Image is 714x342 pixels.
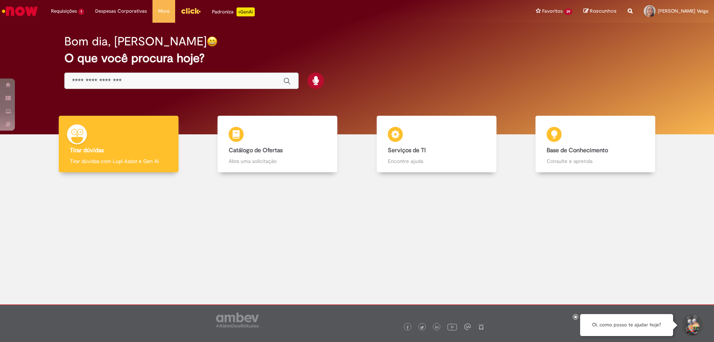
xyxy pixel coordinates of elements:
img: ServiceNow [1,4,39,19]
span: Rascunhos [590,7,617,15]
img: logo_footer_linkedin.png [435,325,439,330]
img: logo_footer_youtube.png [447,322,457,332]
a: Rascunhos [583,8,617,15]
span: [PERSON_NAME] Veiga [658,8,708,14]
p: Encontre ajuda [388,157,485,165]
p: Abra uma solicitação [229,157,326,165]
b: Base de Conhecimento [547,147,608,154]
h2: Bom dia, [PERSON_NAME] [64,35,207,48]
a: Base de Conhecimento Consulte e aprenda [516,116,675,173]
span: 39 [564,9,572,15]
span: Requisições [51,7,77,15]
h2: O que você procura hoje? [64,52,650,65]
b: Serviços de TI [388,147,426,154]
img: logo_footer_workplace.png [464,323,471,330]
b: Tirar dúvidas [70,147,104,154]
p: +GenAi [237,7,255,16]
span: Favoritos [542,7,563,15]
div: Oi, como posso te ajudar hoje? [580,314,673,336]
b: Catálogo de Ofertas [229,147,283,154]
button: Iniciar Conversa de Suporte [681,314,703,336]
a: Tirar dúvidas Tirar dúvidas com Lupi Assist e Gen Ai [39,116,198,173]
img: logo_footer_naosei.png [478,323,485,330]
p: Consulte e aprenda [547,157,644,165]
span: More [158,7,170,15]
a: Serviços de TI Encontre ajuda [357,116,516,173]
a: Catálogo de Ofertas Abra uma solicitação [198,116,357,173]
img: logo_footer_facebook.png [406,326,409,329]
div: Padroniza [212,7,255,16]
img: logo_footer_ambev_rotulo_gray.png [216,313,259,327]
img: click_logo_yellow_360x200.png [181,5,201,16]
img: logo_footer_twitter.png [420,326,424,329]
img: happy-face.png [207,36,218,47]
span: Despesas Corporativas [95,7,147,15]
p: Tirar dúvidas com Lupi Assist e Gen Ai [70,157,167,165]
span: 1 [78,9,84,15]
